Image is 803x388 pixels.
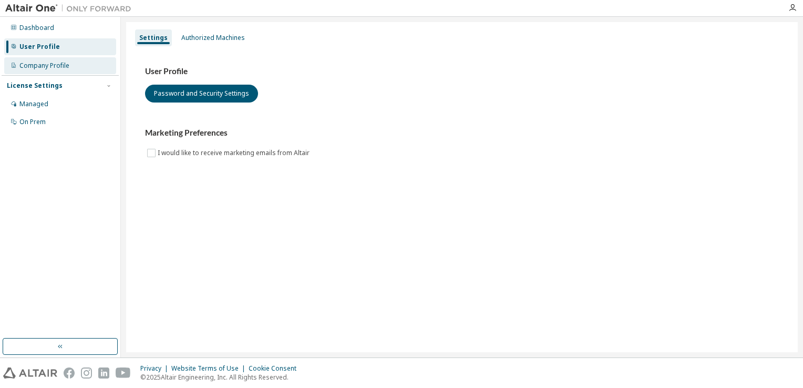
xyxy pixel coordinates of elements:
label: I would like to receive marketing emails from Altair [158,147,312,159]
img: altair_logo.svg [3,367,57,379]
button: Password and Security Settings [145,85,258,103]
img: linkedin.svg [98,367,109,379]
div: User Profile [19,43,60,51]
img: facebook.svg [64,367,75,379]
h3: User Profile [145,66,779,77]
div: On Prem [19,118,46,126]
div: Privacy [140,364,171,373]
p: © 2025 Altair Engineering, Inc. All Rights Reserved. [140,373,303,382]
img: instagram.svg [81,367,92,379]
div: Cookie Consent [249,364,303,373]
div: Authorized Machines [181,34,245,42]
img: youtube.svg [116,367,131,379]
div: Company Profile [19,62,69,70]
div: Dashboard [19,24,54,32]
h3: Marketing Preferences [145,128,779,138]
img: Altair One [5,3,137,14]
div: License Settings [7,81,63,90]
div: Website Terms of Use [171,364,249,373]
div: Settings [139,34,168,42]
div: Managed [19,100,48,108]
